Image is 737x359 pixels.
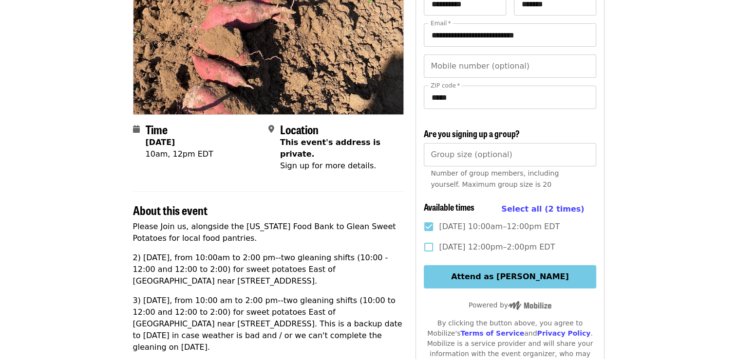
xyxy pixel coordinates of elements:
[431,83,460,89] label: ZIP code
[424,200,474,213] span: Available times
[460,329,524,337] a: Terms of Service
[508,301,551,310] img: Powered by Mobilize
[424,265,596,288] button: Attend as [PERSON_NAME]
[133,125,140,134] i: calendar icon
[424,54,596,78] input: Mobile number (optional)
[431,169,559,188] span: Number of group members, including yourself. Maximum group size is 20
[501,202,584,216] button: Select all (2 times)
[280,138,380,159] span: This event's address is private.
[280,161,376,170] span: Sign up for more details.
[133,221,404,244] p: Please Join us, alongside the [US_STATE] Food Bank to Glean Sweet Potatoes for local food pantries.
[280,121,319,138] span: Location
[431,20,451,26] label: Email
[268,125,274,134] i: map-marker-alt icon
[501,204,584,214] span: Select all (2 times)
[469,301,551,309] span: Powered by
[424,127,520,140] span: Are you signing up a group?
[424,23,596,47] input: Email
[133,201,208,218] span: About this event
[424,143,596,166] input: [object Object]
[146,148,213,160] div: 10am, 12pm EDT
[146,121,168,138] span: Time
[133,295,404,353] p: 3) [DATE], from 10:00 am to 2:00 pm--two gleaning shifts (10:00 to 12:00 and 12:00 to 2:00) for s...
[146,138,175,147] strong: [DATE]
[439,241,555,253] span: [DATE] 12:00pm–2:00pm EDT
[133,252,404,287] p: 2) [DATE], from 10:00am to 2:00 pm--two gleaning shifts (10:00 - 12:00 and 12:00 to 2:00) for swe...
[537,329,590,337] a: Privacy Policy
[439,221,560,233] span: [DATE] 10:00am–12:00pm EDT
[424,86,596,109] input: ZIP code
